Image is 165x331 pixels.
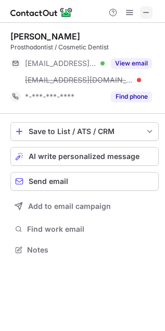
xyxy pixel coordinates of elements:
[27,245,155,255] span: Notes
[10,147,159,166] button: AI write personalized message
[28,202,111,210] span: Add to email campaign
[10,222,159,236] button: Find work email
[25,59,97,68] span: [EMAIL_ADDRESS][DOMAIN_NAME]
[10,43,159,52] div: Prosthodontist / Cosmetic Dentist
[10,197,159,216] button: Add to email campaign
[10,172,159,191] button: Send email
[10,31,80,42] div: [PERSON_NAME]
[111,91,152,102] button: Reveal Button
[29,152,139,161] span: AI write personalized message
[29,127,141,136] div: Save to List / ATS / CRM
[10,122,159,141] button: save-profile-one-click
[10,243,159,257] button: Notes
[25,75,133,85] span: [EMAIL_ADDRESS][DOMAIN_NAME]
[10,6,73,19] img: ContactOut v5.3.10
[111,58,152,69] button: Reveal Button
[27,224,155,234] span: Find work email
[29,177,68,186] span: Send email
